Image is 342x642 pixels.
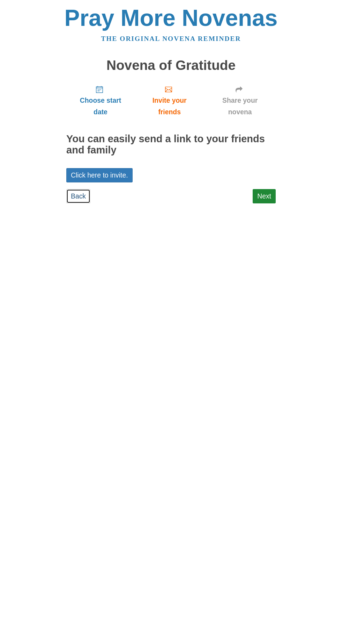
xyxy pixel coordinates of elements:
[142,95,197,118] span: Invite your friends
[66,58,276,73] h1: Novena of Gratitude
[66,168,133,182] a: Click here to invite.
[66,80,135,121] a: Choose start date
[73,95,128,118] span: Choose start date
[204,80,276,121] a: Share your novena
[66,134,276,156] h2: You can easily send a link to your friends and family
[253,189,276,203] a: Next
[101,35,241,42] a: The original novena reminder
[65,5,278,31] a: Pray More Novenas
[211,95,269,118] span: Share your novena
[135,80,204,121] a: Invite your friends
[66,189,90,203] a: Back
